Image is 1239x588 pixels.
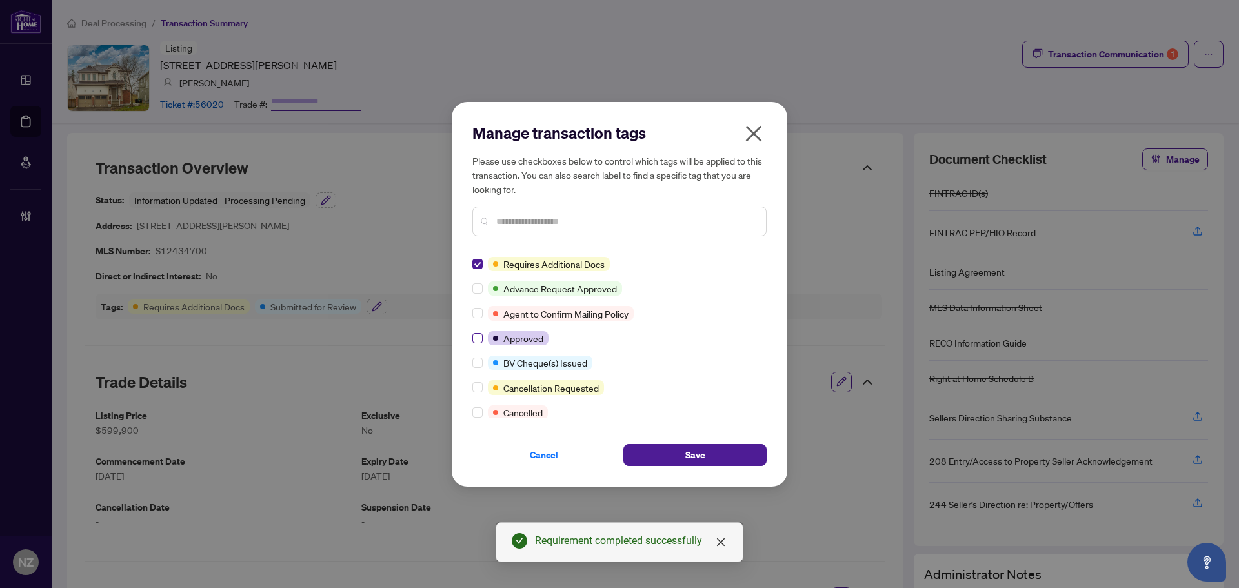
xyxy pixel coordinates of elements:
[503,281,617,296] span: Advance Request Approved
[743,123,764,144] span: close
[503,307,629,321] span: Agent to Confirm Mailing Policy
[714,535,728,549] a: Close
[623,444,767,466] button: Save
[530,445,558,465] span: Cancel
[716,537,726,547] span: close
[503,356,587,370] span: BV Cheque(s) Issued
[512,533,527,549] span: check-circle
[472,123,767,143] h2: Manage transaction tags
[1187,543,1226,582] button: Open asap
[503,257,605,271] span: Requires Additional Docs
[685,445,705,465] span: Save
[535,533,727,549] div: Requirement completed successfully
[472,444,616,466] button: Cancel
[503,405,543,420] span: Cancelled
[503,381,599,395] span: Cancellation Requested
[472,154,767,196] h5: Please use checkboxes below to control which tags will be applied to this transaction. You can al...
[503,331,543,345] span: Approved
